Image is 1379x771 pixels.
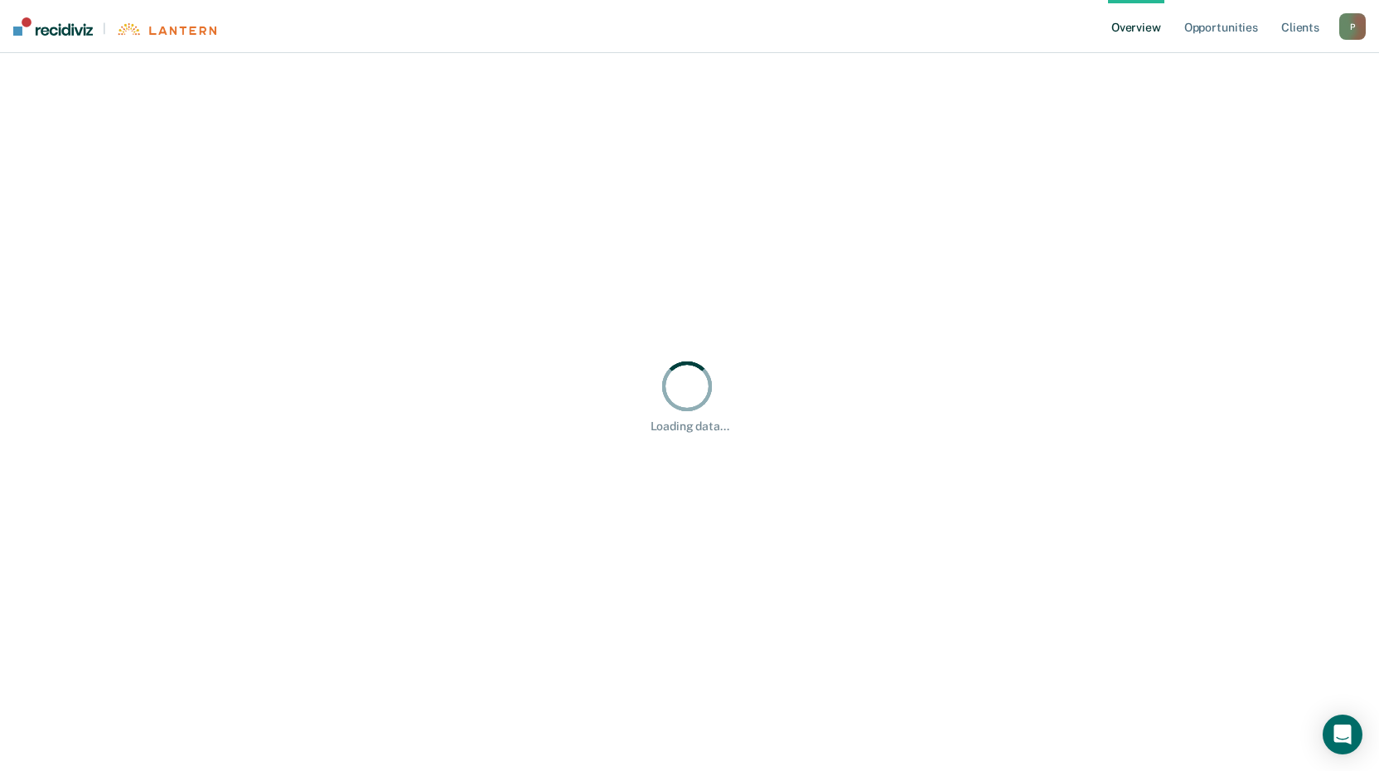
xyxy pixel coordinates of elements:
[1323,715,1362,754] div: Open Intercom Messenger
[13,17,216,36] a: |
[651,419,729,434] div: Loading data...
[1339,13,1366,40] button: P
[93,22,116,36] span: |
[116,23,216,36] img: Lantern
[13,17,93,36] img: Recidiviz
